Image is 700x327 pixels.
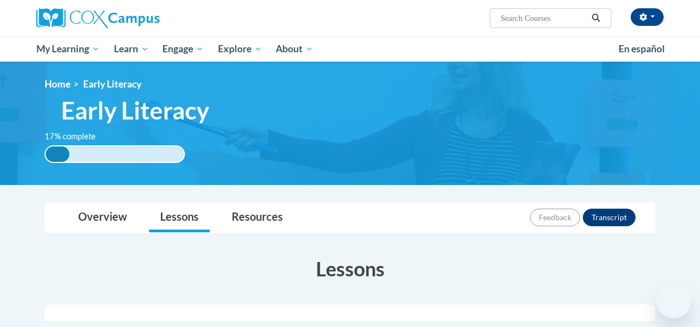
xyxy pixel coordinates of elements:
button: Feedback [530,209,580,226]
button: Account Settings [631,8,664,26]
span: Engage [162,42,204,56]
label: 17% complete [45,130,108,143]
img: Cox Campus [36,8,160,28]
iframe: Button to launch messaging window [656,283,691,318]
span: En español [619,43,665,54]
a: Lessons [149,203,210,232]
span: My Learning [36,42,100,56]
h3: Lessons [45,255,655,282]
a: Explore [211,36,269,62]
a: Cox Campus [36,8,234,28]
a: About [269,36,321,62]
a: Resources [221,203,294,232]
a: My Learning [29,36,107,62]
a: Overview [67,203,138,232]
button: Search [588,12,604,25]
input: Search Courses [500,12,588,25]
div: Main menu [28,36,672,62]
div: 17% complete [46,146,69,162]
a: En español [611,37,672,61]
span: About [276,42,313,56]
span: Learn [114,42,149,56]
span: Early Literacy [83,78,141,90]
span: Explore [218,42,262,56]
span: Early Literacy [61,96,209,125]
button: Transcript [583,209,636,226]
a: Home [45,78,70,90]
a: Learn [107,36,156,62]
a: Engage [155,36,211,62]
